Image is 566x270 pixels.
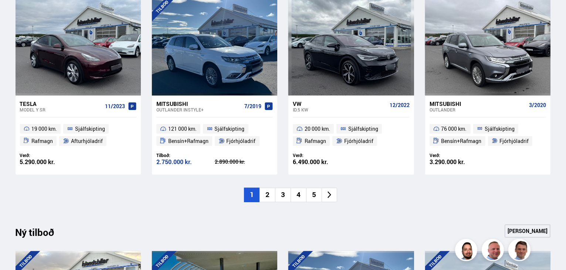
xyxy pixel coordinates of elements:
[71,137,103,146] span: Afturhjóladrif
[441,124,467,133] span: 76 000 km.
[152,96,277,175] a: Mitsubishi Outlander INSTYLE+ 7/2019 121 000 km. Sjálfskipting Bensín+Rafmagn Fjórhjóladrif Tilbo...
[430,100,526,107] div: Mitsubishi
[244,188,260,202] li: 1
[430,153,488,158] div: Verð:
[430,159,488,165] div: 3.290.000 kr.
[390,102,410,108] span: 12/2022
[529,102,546,108] span: 3/2020
[16,227,67,242] div: Ný tilboð
[344,137,373,146] span: Fjórhjóladrif
[293,153,351,158] div: Verð:
[168,137,209,146] span: Bensín+Rafmagn
[483,240,505,262] img: siFngHWaQ9KaOqBr.png
[20,107,102,112] div: Model Y SR
[425,96,550,175] a: Mitsubishi Outlander 3/2020 76 000 km. Sjálfskipting Bensín+Rafmagn Fjórhjóladrif Verð: 3.290.000...
[288,96,414,175] a: VW ID.5 KW 12/2022 20 000 km. Sjálfskipting Rafmagn Fjórhjóladrif Verð: 6.490.000 kr.
[6,3,28,25] button: Opna LiveChat spjallviðmót
[227,137,256,146] span: Fjórhjóladrif
[505,224,550,238] a: [PERSON_NAME]
[509,240,532,262] img: FbJEzSuNWCJXmdc-.webp
[293,107,386,112] div: ID.5 KW
[441,137,482,146] span: Bensín+Rafmagn
[75,124,105,133] span: Sjálfskipting
[305,124,330,133] span: 20 000 km.
[305,137,326,146] span: Rafmagn
[105,103,125,109] span: 11/2023
[485,124,515,133] span: Sjálfskipting
[499,137,529,146] span: Fjórhjóladrif
[31,137,53,146] span: Rafmagn
[156,107,241,112] div: Outlander INSTYLE+
[293,100,386,107] div: VW
[20,159,78,165] div: 5.290.000 kr.
[215,124,245,133] span: Sjálfskipting
[293,159,351,165] div: 6.490.000 kr.
[348,124,378,133] span: Sjálfskipting
[156,159,215,165] div: 2.750.000 kr.
[215,159,273,164] div: 2.890.000 kr.
[260,188,275,202] li: 2
[275,188,291,202] li: 3
[168,124,197,133] span: 121 000 km.
[430,107,526,112] div: Outlander
[156,153,215,158] div: Tilboð:
[156,100,241,107] div: Mitsubishi
[291,188,306,202] li: 4
[16,96,141,175] a: Tesla Model Y SR 11/2023 19 000 km. Sjálfskipting Rafmagn Afturhjóladrif Verð: 5.290.000 kr.
[306,188,322,202] li: 5
[20,100,102,107] div: Tesla
[31,124,57,133] span: 19 000 km.
[456,240,478,262] img: nhp88E3Fdnt1Opn2.png
[244,103,261,109] span: 7/2019
[20,153,78,158] div: Verð:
